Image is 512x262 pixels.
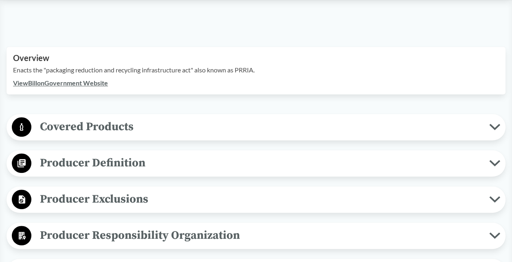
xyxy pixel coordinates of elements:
button: Producer Definition [9,153,503,174]
button: Covered Products [9,117,503,138]
span: Producer Definition [31,154,489,172]
span: Producer Exclusions [31,190,489,208]
p: Enacts the "packaging reduction and recycling infrastructure act" also known as PRRIA. [13,65,499,75]
button: Producer Exclusions [9,189,503,210]
span: Covered Products [31,118,489,136]
a: ViewBillonGovernment Website [13,79,108,87]
button: Producer Responsibility Organization [9,225,503,246]
h2: Overview [13,53,499,63]
span: Producer Responsibility Organization [31,226,489,245]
